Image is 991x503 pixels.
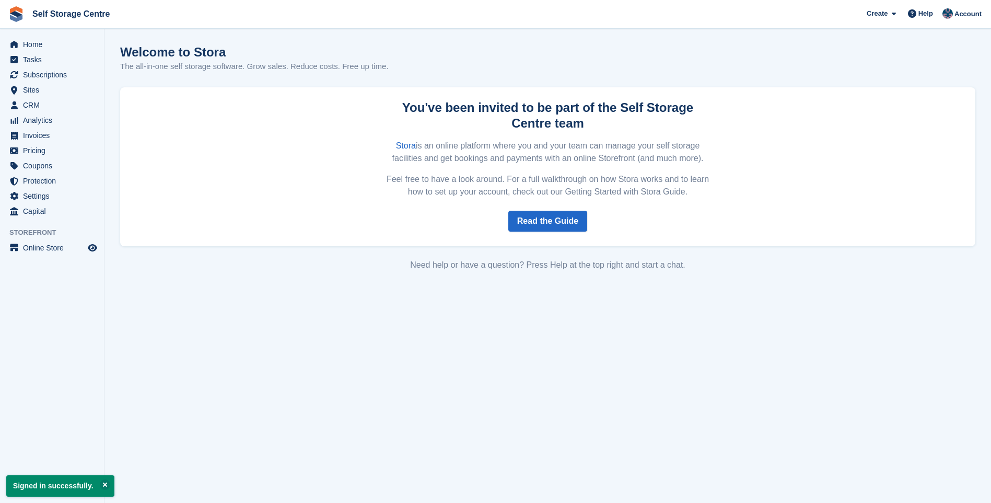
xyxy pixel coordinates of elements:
[383,173,713,198] p: Feel free to have a look around. For a full walkthrough on how Stora works and to learn how to se...
[23,241,86,255] span: Online Store
[23,189,86,203] span: Settings
[23,128,86,143] span: Invoices
[5,143,99,158] a: menu
[5,128,99,143] a: menu
[5,67,99,82] a: menu
[5,52,99,67] a: menu
[23,98,86,112] span: CRM
[23,67,86,82] span: Subscriptions
[23,113,86,128] span: Analytics
[5,113,99,128] a: menu
[383,140,713,165] p: is an online platform where you and your team can manage your self storage facilities and get boo...
[120,45,389,59] h1: Welcome to Stora
[867,8,888,19] span: Create
[28,5,114,22] a: Self Storage Centre
[5,37,99,52] a: menu
[23,37,86,52] span: Home
[23,174,86,188] span: Protection
[23,158,86,173] span: Coupons
[8,6,24,22] img: stora-icon-8386f47178a22dfd0bd8f6a31ec36ba5ce8667c1dd55bd0f319d3a0aa187defe.svg
[5,174,99,188] a: menu
[23,143,86,158] span: Pricing
[918,8,933,19] span: Help
[954,9,982,19] span: Account
[5,83,99,97] a: menu
[5,241,99,255] a: menu
[9,227,104,238] span: Storefront
[23,52,86,67] span: Tasks
[508,211,587,232] a: Read the Guide
[5,189,99,203] a: menu
[23,204,86,219] span: Capital
[5,204,99,219] a: menu
[5,98,99,112] a: menu
[6,475,114,497] p: Signed in successfully.
[120,259,975,271] div: Need help or have a question? Press Help at the top right and start a chat.
[120,61,389,73] p: The all-in-one self storage software. Grow sales. Reduce costs. Free up time.
[402,100,693,130] strong: You've been invited to be part of the Self Storage Centre team
[23,83,86,97] span: Sites
[942,8,953,19] img: Clair Cole
[5,158,99,173] a: menu
[86,242,99,254] a: Preview store
[396,141,416,150] a: Stora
